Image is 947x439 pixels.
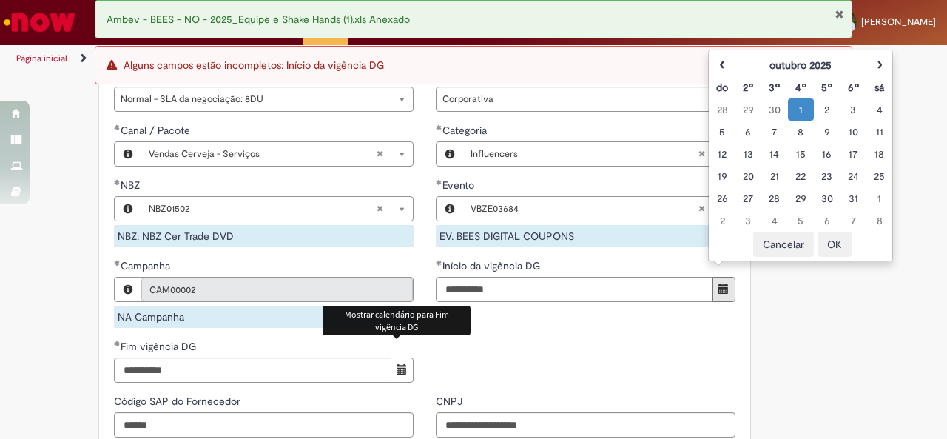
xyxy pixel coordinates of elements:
div: 02 October 2025 Thursday [818,102,836,117]
div: 08 November 2025 Saturday [870,213,889,228]
th: Domingo [709,76,735,98]
span: Obrigatório Preenchido [436,179,442,185]
div: Escolher data [708,50,893,261]
span: Código SAP do Fornecedor [114,395,243,408]
th: Quinta-feira [814,76,840,98]
th: Terça-feira [761,76,787,98]
div: 30 October 2025 Thursday [818,191,836,206]
div: 01 October 2025 Wednesday foi selecionado [792,102,810,117]
th: Mês anterior [709,54,735,76]
a: Página inicial [16,53,67,64]
span: CAM00002 [149,278,375,302]
div: Mostrar calendário para Fim vigência DG [323,306,471,335]
span: Fim vigência DG [121,340,199,353]
a: VBZE03684Limpar campo Evento [463,197,735,221]
div: 06 October 2025 Monday [739,124,758,139]
div: 29 October 2025 Wednesday [792,191,810,206]
span: VBZE03684 [471,197,698,221]
span: Evento [442,178,477,192]
span: Obrigatório Preenchido [436,260,442,266]
div: NBZ: NBZ Cer Trade DVD [114,225,414,247]
span: Obrigatório Preenchido [114,260,121,266]
div: 03 October 2025 Friday [843,102,862,117]
a: InfluencersLimpar campo Categoria [463,142,735,166]
button: Mostrar calendário para Fim vigência DG [391,358,414,383]
span: Vendas Cerveja - Serviços [149,142,376,166]
span: Normal - SLA da negociação: 8DU [121,87,383,111]
div: 04 October 2025 Saturday [870,102,889,117]
span: NBZ [121,178,143,192]
input: Fim vigência DG 01 October 2025 Wednesday [114,358,391,383]
div: 12 October 2025 Sunday [712,147,731,161]
div: 16 October 2025 Thursday [818,147,836,161]
div: 26 October 2025 Sunday [712,191,731,206]
div: 25 October 2025 Saturday [870,169,889,184]
th: Quarta-feira [788,76,814,98]
div: 31 October 2025 Friday [843,191,862,206]
span: [PERSON_NAME] [861,16,936,28]
div: 21 October 2025 Tuesday [765,169,783,184]
abbr: Limpar campo Evento [690,197,712,221]
button: Mostrar calendário para Início da vigência DG [712,277,735,302]
div: 06 November 2025 Thursday [818,213,836,228]
div: 24 October 2025 Friday [843,169,862,184]
button: Campanha, Visualizar este registro CAM00002 [115,278,141,301]
a: Vendas Cerveja - ServiçosLimpar campo Canal / Pacote [141,142,413,166]
div: 14 October 2025 Tuesday [765,147,783,161]
span: Necessários - Canal / Pacote [121,124,193,137]
div: 01 November 2025 Saturday [870,191,889,206]
input: CNPJ [436,412,735,438]
button: Evento, Visualizar este registro VBZE03684 [437,197,463,221]
div: 05 November 2025 Wednesday [792,213,810,228]
abbr: Limpar campo Categoria [690,142,712,166]
abbr: Limpar campo NBZ [368,197,391,221]
input: Código SAP do Fornecedor [114,412,414,438]
abbr: Limpar campo Canal / Pacote [368,142,391,166]
span: Corporativa [442,87,705,111]
span: Obrigatório Preenchido [114,124,121,130]
button: OK [818,232,852,257]
span: Obrigatório Preenchido [436,124,442,130]
span: NBZ01502 [149,197,376,221]
div: 23 October 2025 Thursday [818,169,836,184]
input: Início da vigência DG 01 October 2025 Wednesday [436,277,713,302]
button: Cancelar [753,232,814,257]
div: 09 October 2025 Thursday [818,124,836,139]
div: 13 October 2025 Monday [739,147,758,161]
div: 04 November 2025 Tuesday [765,213,783,228]
div: 20 October 2025 Monday [739,169,758,184]
div: 18 October 2025 Saturday [870,147,889,161]
span: Obrigatório Preenchido [114,341,121,346]
span: Obrigatório Preenchido [114,179,121,185]
th: Sábado [866,76,892,98]
a: CAM00002Limpar campo Campanha [141,278,413,301]
div: 07 October 2025 Tuesday [765,124,783,139]
div: 10 October 2025 Friday [843,124,862,139]
div: EV. BEES DIGITAL COUPONS [436,225,735,247]
div: 05 October 2025 Sunday [712,124,731,139]
div: 15 October 2025 Wednesday [792,147,810,161]
div: 03 November 2025 Monday [739,213,758,228]
img: ServiceNow [1,7,78,37]
span: Início da vigência DG [442,259,543,272]
ul: Trilhas de página [11,45,620,73]
span: Necessários - Categoria [442,124,490,137]
div: 02 November 2025 Sunday [712,213,731,228]
div: 19 October 2025 Sunday [712,169,731,184]
div: 27 October 2025 Monday [739,191,758,206]
button: Canal / Pacote, Visualizar este registro Vendas Cerveja - Serviços [115,142,141,166]
button: Fechar Notificação [835,8,844,20]
div: 22 October 2025 Wednesday [792,169,810,184]
div: 28 September 2025 Sunday [712,102,731,117]
th: outubro 2025. Alternar mês [735,54,866,76]
span: Campanha [121,259,173,272]
span: Influencers [471,142,698,166]
button: NBZ, Visualizar este registro NBZ01502 [115,197,141,221]
div: 08 October 2025 Wednesday [792,124,810,139]
th: Sexta-feira [840,76,866,98]
button: Categoria, Visualizar este registro Influencers [437,142,463,166]
div: 11 October 2025 Saturday [870,124,889,139]
div: 30 September 2025 Tuesday [765,102,783,117]
th: Segunda-feira [735,76,761,98]
span: Ambev - BEES - NO - 2025_Equipe e Shake Hands (1).xls Anexado [107,13,410,26]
